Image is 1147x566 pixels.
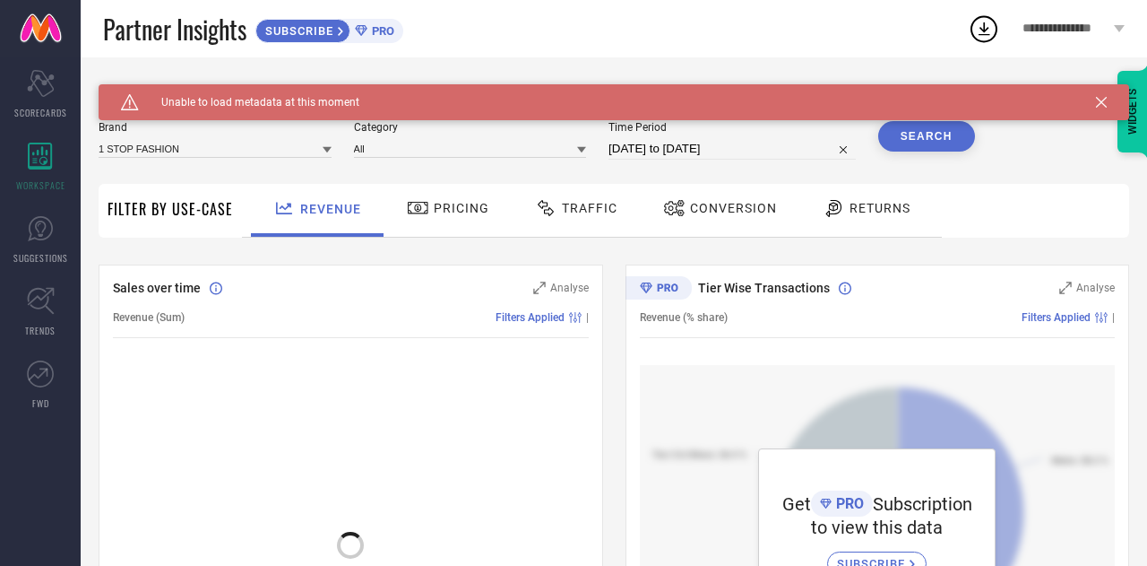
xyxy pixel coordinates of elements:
span: Tier Wise Transactions [698,281,830,295]
span: Unable to load metadata at this moment [139,96,359,109]
span: TRENDS [25,324,56,337]
span: FWD [32,396,49,410]
span: Brand [99,121,332,134]
span: Returns [849,201,910,215]
span: Get [782,493,811,515]
span: Time Period [608,121,856,134]
button: Search [878,121,975,152]
span: Revenue [300,202,361,216]
span: Pricing [434,201,489,215]
span: Partner Insights [103,11,246,48]
span: Analyse [1076,282,1115,294]
span: Category [354,121,587,134]
span: PRO [832,495,864,512]
span: Traffic [562,201,617,215]
span: | [1112,311,1115,324]
input: Select time period [608,138,856,160]
span: Conversion [690,201,777,215]
span: SCORECARDS [14,106,67,119]
span: Filters Applied [1022,311,1091,324]
span: Sales over time [113,281,201,295]
a: SUBSCRIBEPRO [255,14,403,43]
span: Filters Applied [496,311,565,324]
span: to view this data [811,517,943,538]
svg: Zoom [533,282,546,294]
span: PRO [367,24,394,38]
span: WORKSPACE [16,179,65,192]
div: Open download list [968,13,1000,45]
svg: Zoom [1059,282,1072,294]
span: Subscription [873,493,972,515]
span: Filter By Use-Case [108,198,233,220]
div: Premium [625,276,692,303]
span: SUGGESTIONS [13,251,68,265]
span: Revenue (% share) [640,311,728,324]
span: Revenue (Sum) [113,311,185,324]
span: | [586,311,589,324]
span: Analyse [550,282,589,294]
span: SUBSCRIBE [256,24,338,38]
span: SYSTEM WORKSPACE [99,84,223,99]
